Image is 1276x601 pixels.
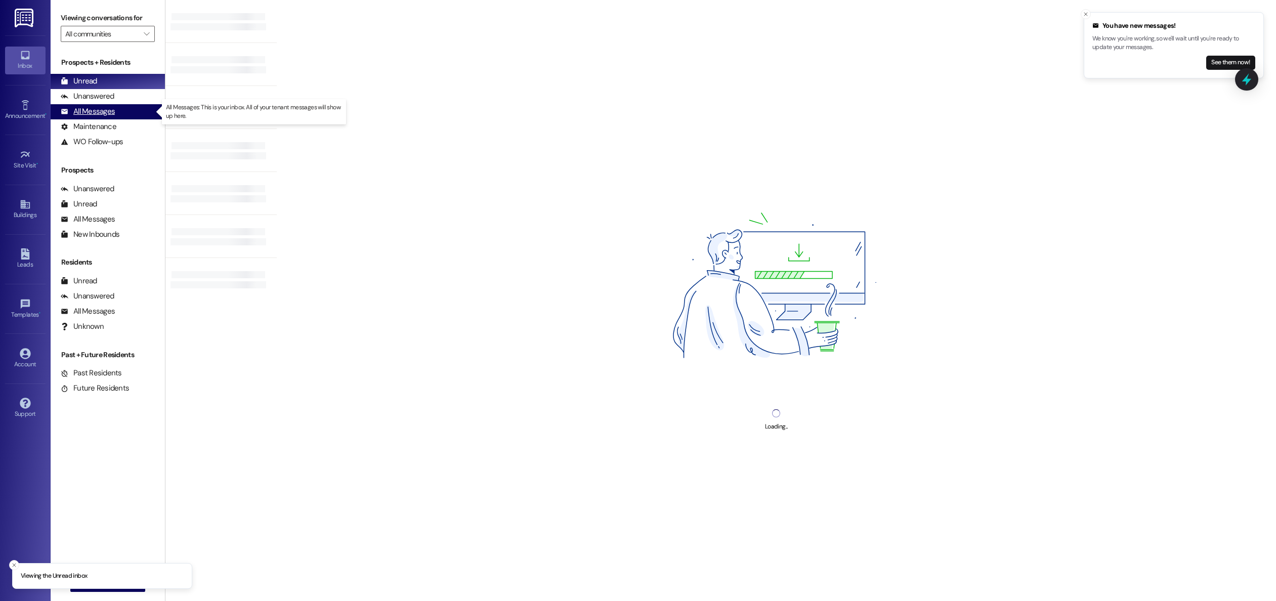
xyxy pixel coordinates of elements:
a: Account [5,345,46,372]
a: Leads [5,245,46,273]
input: All communities [65,26,139,42]
a: Site Visit • [5,146,46,174]
div: All Messages [61,106,115,117]
span: • [36,160,38,167]
span: • [45,111,47,118]
div: Future Residents [61,383,129,394]
p: Viewing the Unread inbox [21,572,87,581]
div: All Messages [61,214,115,225]
div: Maintenance [61,121,116,132]
button: Close toast [9,560,19,570]
div: You have new messages! [1092,21,1255,31]
div: Prospects + Residents [51,57,165,68]
button: See them now! [1206,56,1255,70]
div: Past Residents [61,368,122,378]
div: Unread [61,199,97,209]
label: Viewing conversations for [61,10,155,26]
div: Loading... [765,421,788,432]
div: Residents [51,257,165,268]
div: Unknown [61,321,104,332]
button: Close toast [1081,9,1091,19]
i:  [144,30,149,38]
div: WO Follow-ups [61,137,123,147]
div: Unread [61,276,97,286]
div: All Messages [61,306,115,317]
div: Unanswered [61,91,114,102]
a: Inbox [5,47,46,74]
span: • [39,310,40,317]
div: Past + Future Residents [51,350,165,360]
p: All Messages: This is your inbox. All of your tenant messages will show up here. [166,103,342,120]
div: Unanswered [61,291,114,302]
a: Support [5,395,46,422]
div: Unanswered [61,184,114,194]
div: Prospects [51,165,165,176]
a: Buildings [5,196,46,223]
div: New Inbounds [61,229,119,240]
p: We know you're working, so we'll wait until you're ready to update your messages. [1092,34,1255,52]
div: Unread [61,76,97,87]
img: ResiDesk Logo [15,9,35,27]
a: Templates • [5,295,46,323]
